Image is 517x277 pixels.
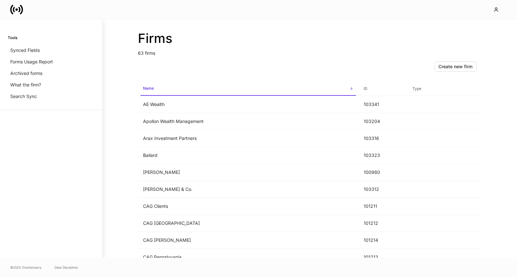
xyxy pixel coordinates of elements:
td: 103323 [359,147,407,164]
p: Archived forms [10,70,42,77]
td: [PERSON_NAME] [138,164,359,181]
td: 101212 [359,215,407,232]
td: 103204 [359,113,407,130]
td: Bailard [138,147,359,164]
td: Apollon Wealth Management [138,113,359,130]
p: Synced Fields [10,47,40,53]
span: Type [410,82,479,95]
span: Name [140,82,356,96]
td: 103341 [359,96,407,113]
td: 101214 [359,232,407,249]
h6: Tools [8,35,17,41]
a: Synced Fields [8,45,95,56]
div: Create new firm [438,63,472,70]
td: CAG [PERSON_NAME] [138,232,359,249]
a: Archived forms [8,68,95,79]
a: Search Sync [8,91,95,102]
td: AE Wealth [138,96,359,113]
td: 103316 [359,130,407,147]
td: 100980 [359,164,407,181]
span: ID [361,82,405,95]
a: Forms Usage Report [8,56,95,68]
p: Search Sync [10,93,37,100]
h6: Type [412,86,421,92]
td: 103312 [359,181,407,198]
td: Arax Investment Partners [138,130,359,147]
h6: ID [364,86,368,92]
td: CAG Pennslyvania [138,249,359,266]
td: 101211 [359,198,407,215]
p: Forms Usage Report [10,59,53,65]
span: © 2025 OneAdvisory [10,265,42,270]
p: What the firm? [10,82,41,88]
td: CAG Clients [138,198,359,215]
button: Create new firm [434,61,477,72]
td: [PERSON_NAME] & Co. [138,181,359,198]
a: Data Disclaimer [55,265,78,270]
td: 101213 [359,249,407,266]
h2: Firms [138,31,482,46]
p: 63 firms [138,46,482,56]
td: CAG [GEOGRAPHIC_DATA] [138,215,359,232]
a: What the firm? [8,79,95,91]
h6: Name [143,85,154,91]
